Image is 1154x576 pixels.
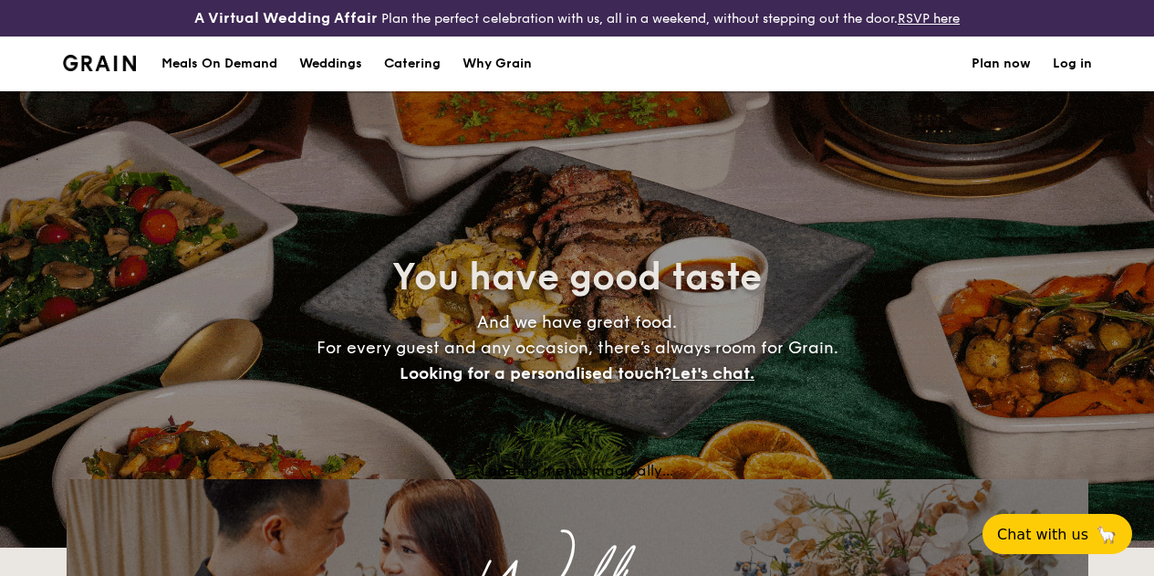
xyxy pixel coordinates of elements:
[1053,37,1092,91] a: Log in
[1096,524,1118,545] span: 🦙
[67,462,1088,479] div: Loading menus magically...
[400,363,671,383] span: Looking for a personalised touch?
[982,514,1132,554] button: Chat with us🦙
[63,55,137,71] img: Grain
[373,37,452,91] a: Catering
[194,7,378,29] h4: A Virtual Wedding Affair
[972,37,1031,91] a: Plan now
[392,256,762,299] span: You have good taste
[161,37,277,91] div: Meals On Demand
[671,363,754,383] span: Let's chat.
[997,526,1088,543] span: Chat with us
[898,11,960,26] a: RSVP here
[317,312,838,383] span: And we have great food. For every guest and any occasion, there’s always room for Grain.
[452,37,543,91] a: Why Grain
[192,7,962,29] div: Plan the perfect celebration with us, all in a weekend, without stepping out the door.
[299,37,362,91] div: Weddings
[463,37,532,91] div: Why Grain
[288,37,373,91] a: Weddings
[63,55,137,71] a: Logotype
[151,37,288,91] a: Meals On Demand
[384,37,441,91] h1: Catering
